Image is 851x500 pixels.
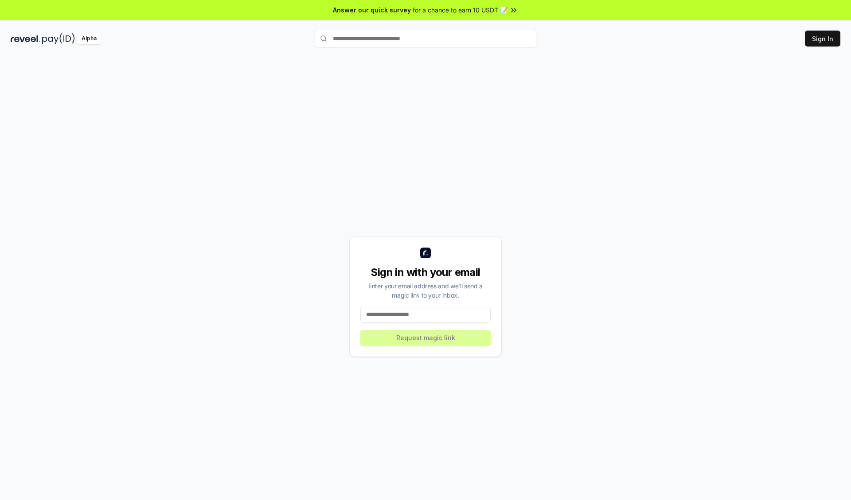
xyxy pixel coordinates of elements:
img: reveel_dark [11,33,40,44]
span: Answer our quick survey [333,5,411,15]
div: Sign in with your email [360,265,491,279]
div: Alpha [77,33,101,44]
img: pay_id [42,33,75,44]
span: for a chance to earn 10 USDT 📝 [413,5,507,15]
div: Enter your email address and we’ll send a magic link to your inbox. [360,281,491,300]
img: logo_small [420,248,431,258]
button: Sign In [805,31,840,47]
